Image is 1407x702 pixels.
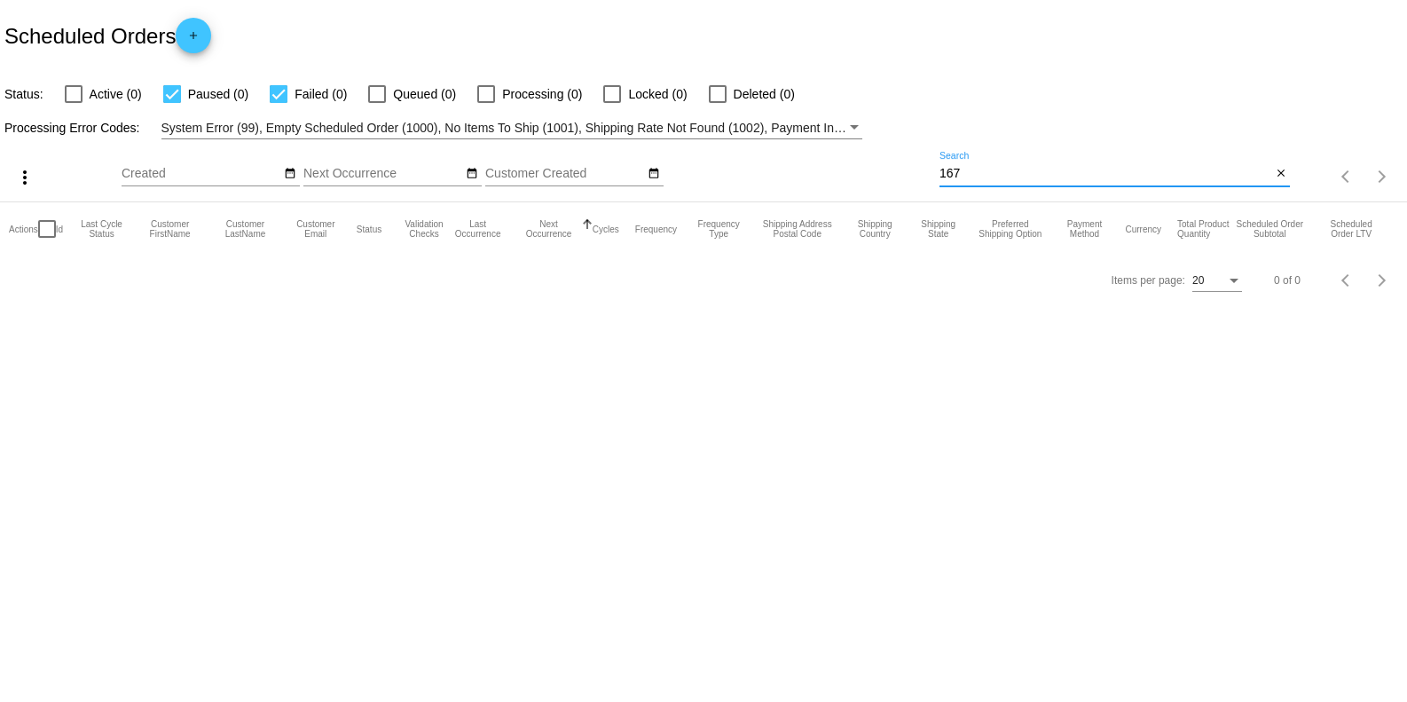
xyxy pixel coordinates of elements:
mat-icon: close [1275,167,1287,181]
button: Change sorting for CurrencyIso [1125,224,1161,234]
mat-select: Items per page: [1192,275,1242,288]
button: Change sorting for CustomerLastName [216,219,275,239]
span: Failed (0) [295,83,347,105]
button: Change sorting for PreferredShippingOption [977,219,1043,239]
button: Change sorting for FrequencyType [693,219,744,239]
span: Locked (0) [628,83,687,105]
div: 0 of 0 [1274,274,1301,287]
span: Active (0) [90,83,142,105]
mat-icon: date_range [284,167,296,181]
button: Next page [1364,263,1400,298]
mat-icon: add [183,29,204,51]
button: Change sorting for ShippingCountry [850,219,900,239]
button: Change sorting for Subtotal [1235,219,1304,239]
button: Next page [1364,159,1400,194]
button: Previous page [1329,159,1364,194]
button: Change sorting for Cycles [593,224,619,234]
span: Processing (0) [502,83,582,105]
span: Paused (0) [188,83,248,105]
button: Change sorting for CustomerFirstName [140,219,200,239]
button: Change sorting for Status [357,224,381,234]
mat-select: Filter by Processing Error Codes [161,117,863,139]
button: Change sorting for ShippingState [916,219,961,239]
button: Change sorting for LifetimeValue [1320,219,1381,239]
mat-header-cell: Total Product Quantity [1177,202,1235,256]
span: Processing Error Codes: [4,121,140,135]
span: 20 [1192,274,1204,287]
mat-header-cell: Actions [9,202,38,256]
button: Change sorting for Id [56,224,63,234]
mat-header-cell: Validation Checks [397,202,451,256]
button: Change sorting for LastProcessingCycleId [79,219,124,239]
button: Change sorting for ShippingPostcode [760,219,834,239]
button: Change sorting for CustomerEmail [291,219,341,239]
div: Items per page: [1112,274,1185,287]
span: Deleted (0) [734,83,795,105]
button: Change sorting for LastOccurrenceUtc [451,219,506,239]
h2: Scheduled Orders [4,18,211,53]
span: Status: [4,87,43,101]
mat-icon: date_range [466,167,478,181]
input: Customer Created [485,167,645,181]
mat-icon: date_range [648,167,660,181]
button: Clear [1271,165,1290,184]
button: Change sorting for NextOccurrenceUtc [521,219,576,239]
mat-icon: more_vert [14,167,35,188]
button: Change sorting for Frequency [635,224,677,234]
button: Change sorting for PaymentMethod.Type [1060,219,1110,239]
input: Search [939,167,1271,181]
span: Queued (0) [393,83,456,105]
button: Previous page [1329,263,1364,298]
input: Created [122,167,281,181]
input: Next Occurrence [303,167,463,181]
